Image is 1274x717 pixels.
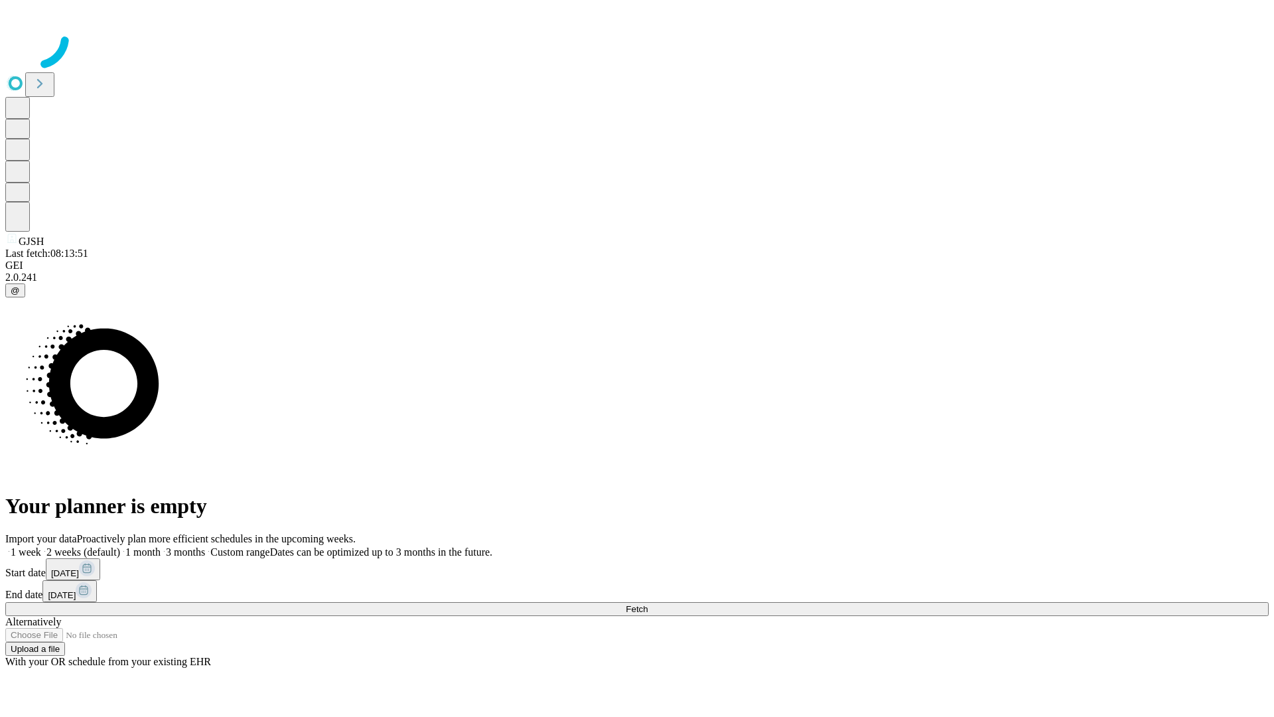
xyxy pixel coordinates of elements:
[51,568,79,578] span: [DATE]
[5,283,25,297] button: @
[5,248,88,259] span: Last fetch: 08:13:51
[125,546,161,558] span: 1 month
[5,558,1269,580] div: Start date
[48,590,76,600] span: [DATE]
[5,533,77,544] span: Import your data
[5,272,1269,283] div: 2.0.241
[42,580,97,602] button: [DATE]
[5,656,211,667] span: With your OR schedule from your existing EHR
[5,260,1269,272] div: GEI
[166,546,205,558] span: 3 months
[19,236,44,247] span: GJSH
[5,616,61,627] span: Alternatively
[5,494,1269,518] h1: Your planner is empty
[5,580,1269,602] div: End date
[270,546,492,558] span: Dates can be optimized up to 3 months in the future.
[77,533,356,544] span: Proactively plan more efficient schedules in the upcoming weeks.
[5,642,65,656] button: Upload a file
[11,285,20,295] span: @
[210,546,269,558] span: Custom range
[46,546,120,558] span: 2 weeks (default)
[626,604,648,614] span: Fetch
[5,602,1269,616] button: Fetch
[46,558,100,580] button: [DATE]
[11,546,41,558] span: 1 week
